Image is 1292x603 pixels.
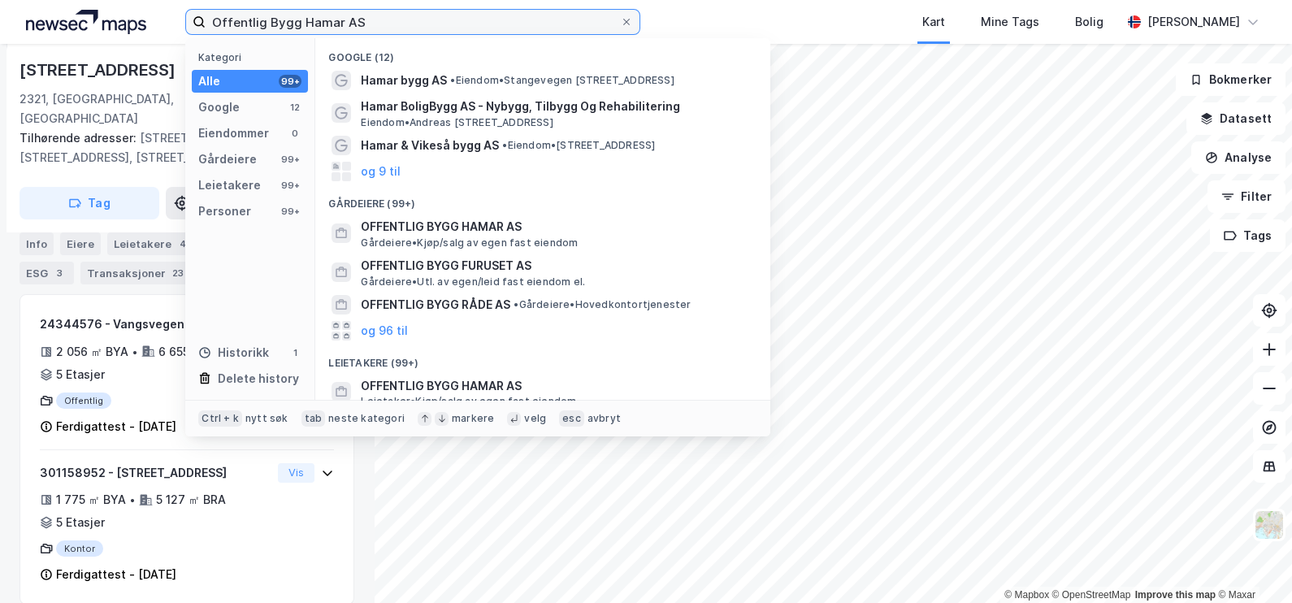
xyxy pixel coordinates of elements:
div: 2 056 ㎡ BYA [56,342,128,362]
div: 99+ [279,205,301,218]
span: Hamar bygg AS [361,71,447,90]
div: 12 [288,101,301,114]
span: OFFENTLIG BYGG HAMAR AS [361,376,751,396]
div: ESG [20,262,74,284]
a: Mapbox [1004,589,1049,601]
div: 4 [175,236,191,252]
span: Eiendom • [STREET_ADDRESS] [502,139,655,152]
span: Hamar BoligBygg AS - Nybygg, Tilbygg Og Rehabilitering [361,97,751,116]
div: 1 [288,346,301,359]
div: 99+ [279,75,301,88]
div: Delete history [218,369,299,388]
div: avbryt [587,412,621,425]
div: markere [452,412,494,425]
div: 99+ [279,179,301,192]
span: Eiendom • Andreas [STREET_ADDRESS] [361,116,553,129]
div: [STREET_ADDRESS], [STREET_ADDRESS], [STREET_ADDRESS] [20,128,341,167]
div: Leietakere (99+) [315,344,770,373]
div: 5 Etasjer [56,513,105,532]
div: 99+ [279,153,301,166]
div: Gårdeiere (99+) [315,184,770,214]
span: Leietaker • Kjøp/salg av egen fast eiendom [361,395,576,408]
button: Analyse [1191,141,1285,174]
div: 5 127 ㎡ BRA [156,490,226,510]
div: Transaksjoner [80,262,193,284]
div: 0 [288,127,301,140]
button: Bokmerker [1176,63,1285,96]
div: Gårdeiere [198,150,257,169]
img: logo.a4113a55bc3d86da70a041830d287a7e.svg [26,10,146,34]
span: Eiendom • Stangevegen [STREET_ADDRESS] [450,74,674,87]
img: Z [1254,510,1285,540]
div: Kart [922,12,945,32]
span: Tilhørende adresser: [20,131,140,145]
div: Google [198,98,240,117]
a: Improve this map [1135,589,1216,601]
div: [STREET_ADDRESS] [20,57,179,83]
input: Søk på adresse, matrikkel, gårdeiere, leietakere eller personer [206,10,620,34]
div: Leietakere [107,232,197,255]
button: Tag [20,187,159,219]
div: tab [301,410,326,427]
div: velg [524,412,546,425]
div: 2321, [GEOGRAPHIC_DATA], [GEOGRAPHIC_DATA] [20,89,279,128]
button: Vis [278,463,314,483]
button: og 96 til [361,321,408,341]
span: • [502,139,507,151]
div: Ferdigattest - [DATE] [56,417,176,436]
a: OpenStreetMap [1052,589,1131,601]
div: • [129,493,136,506]
span: Gårdeiere • Kjøp/salg av egen fast eiendom [361,236,578,249]
div: 6 655 ㎡ BRA [158,342,230,362]
div: Eiere [60,232,101,255]
div: Google (12) [315,38,770,67]
div: 3 [51,265,67,281]
div: nytt søk [245,412,288,425]
span: Gårdeiere • Hovedkontortjenester [514,298,691,311]
div: Alle [198,72,220,91]
div: [PERSON_NAME] [1147,12,1240,32]
div: Historikk [198,343,269,362]
div: Info [20,232,54,255]
div: Ferdigattest - [DATE] [56,565,176,584]
button: Datasett [1186,102,1285,135]
span: OFFENTLIG BYGG RÅDE AS [361,295,510,315]
div: Bolig [1075,12,1103,32]
span: OFFENTLIG BYGG HAMAR AS [361,217,751,236]
div: 23 [169,265,187,281]
span: • [514,298,518,310]
div: 5 Etasjer [56,365,105,384]
div: Mine Tags [981,12,1039,32]
div: Ctrl + k [198,410,242,427]
div: Personer [198,202,251,221]
button: Tags [1210,219,1285,252]
div: Kategori [198,51,308,63]
div: Leietakere [198,176,261,195]
div: 24344576 - Vangsvegen 155 [40,315,271,334]
iframe: Chat Widget [1211,525,1292,603]
div: esc [559,410,584,427]
span: Gårdeiere • Utl. av egen/leid fast eiendom el. [361,275,585,288]
span: Hamar & Vikeså bygg AS [361,136,499,155]
button: og 9 til [361,162,401,181]
div: 301158952 - [STREET_ADDRESS] [40,463,271,483]
span: OFFENTLIG BYGG FURUSET AS [361,256,751,275]
span: • [450,74,455,86]
div: • [132,345,138,358]
div: neste kategori [328,412,405,425]
button: Filter [1207,180,1285,213]
div: Eiendommer [198,124,269,143]
div: 1 775 ㎡ BYA [56,490,126,510]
